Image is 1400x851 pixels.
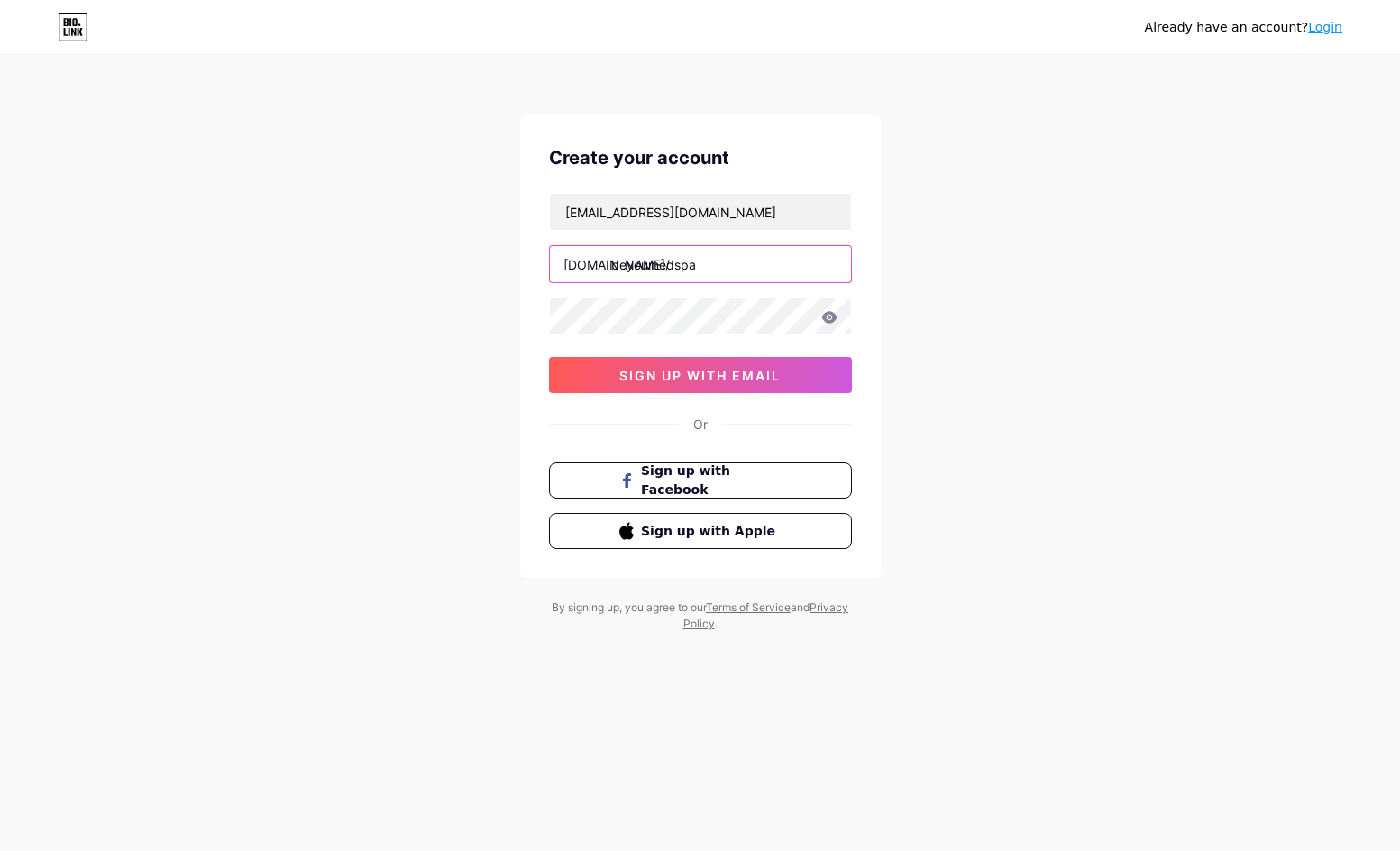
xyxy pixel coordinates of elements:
input: username [550,246,851,282]
button: Sign up with Facebook [549,462,852,499]
button: sign up with email [549,357,852,393]
a: Terms of Service [706,600,791,614]
span: Sign up with Facebook [641,462,781,499]
input: Email [550,194,851,230]
div: By signing up, you agree to our and . [547,599,854,632]
span: sign up with email [619,368,781,383]
button: Sign up with Apple [549,513,852,549]
div: [DOMAIN_NAME]/ [563,255,670,274]
div: Or [693,415,708,434]
div: Create your account [549,144,852,171]
span: Sign up with Apple [641,522,781,541]
div: Already have an account? [1145,18,1342,37]
a: Login [1308,20,1342,34]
